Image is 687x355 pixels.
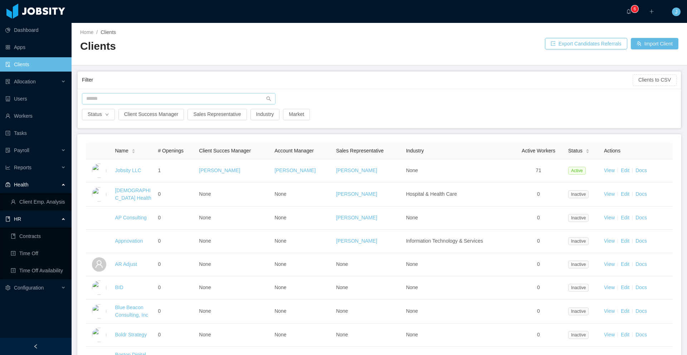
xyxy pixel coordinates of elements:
[11,263,66,278] a: icon: profileTime Off Availability
[568,307,589,315] span: Inactive
[621,215,629,220] a: Edit
[585,148,589,150] i: icon: caret-up
[406,261,418,267] span: None
[14,182,28,188] span: Health
[199,215,211,220] span: None
[199,308,211,314] span: None
[406,167,418,173] span: None
[115,285,123,290] a: BID
[406,308,418,314] span: None
[568,284,589,292] span: Inactive
[633,74,677,86] button: Clients to CSV
[274,215,286,220] span: None
[5,285,10,290] i: icon: setting
[621,285,629,290] a: Edit
[621,167,629,173] a: Edit
[155,206,196,230] td: 0
[155,253,196,276] td: 0
[568,167,586,175] span: Active
[199,332,211,337] span: None
[5,79,10,84] i: icon: solution
[274,167,316,173] a: [PERSON_NAME]
[635,238,647,244] a: Docs
[635,215,647,220] a: Docs
[512,253,565,276] td: 0
[5,40,66,54] a: icon: appstoreApps
[199,238,211,244] span: None
[14,285,44,291] span: Configuration
[158,148,184,154] span: # Openings
[631,5,638,13] sup: 6
[14,147,29,153] span: Payroll
[406,191,457,197] span: Hospital & Health Care
[604,148,620,154] span: Actions
[512,324,565,347] td: 0
[649,9,654,14] i: icon: plus
[250,109,280,120] button: Industry
[336,191,377,197] a: [PERSON_NAME]
[522,148,555,154] span: Active Workers
[568,214,589,222] span: Inactive
[635,191,647,197] a: Docs
[92,187,106,201] img: 6a8e90c0-fa44-11e7-aaa7-9da49113f530_5a5d50e77f870-400w.png
[512,159,565,183] td: 71
[14,165,31,170] span: Reports
[11,246,66,261] a: icon: profileTime Off
[92,304,106,318] img: 6a99a840-fa44-11e7-acf7-a12beca8be8a_5a5d51fe797d3-400w.png
[604,167,615,173] a: View
[631,38,678,49] button: icon: usergroup-addImport Client
[512,276,565,300] td: 0
[604,238,615,244] a: View
[621,308,629,314] a: Edit
[14,79,36,84] span: Allocation
[336,285,348,290] span: None
[92,328,106,342] img: 6a9a9300-fa44-11e7-85a6-757826c614fb_5acd233e7abdd-400w.jpeg
[11,195,66,209] a: icon: userClient Emp. Analysis
[604,261,615,267] a: View
[199,148,251,154] span: Client Succes Manager
[406,215,418,220] span: None
[568,261,589,268] span: Inactive
[274,261,286,267] span: None
[199,191,211,197] span: None
[635,308,647,314] a: Docs
[115,332,147,337] a: Boldr Strategy
[274,332,286,337] span: None
[512,300,565,324] td: 0
[131,148,135,150] i: icon: caret-up
[5,23,66,37] a: icon: pie-chartDashboard
[187,109,247,120] button: Sales Representative
[80,29,93,35] a: Home
[336,148,384,154] span: Sales Representative
[155,230,196,253] td: 0
[274,285,286,290] span: None
[131,151,135,153] i: icon: caret-down
[155,183,196,206] td: 0
[604,332,615,337] a: View
[512,183,565,206] td: 0
[406,238,483,244] span: Information Technology & Services
[199,167,240,173] a: [PERSON_NAME]
[5,217,10,222] i: icon: book
[14,216,21,222] span: HR
[634,5,636,13] p: 6
[199,261,211,267] span: None
[115,215,146,220] a: AP Consulting
[512,230,565,253] td: 0
[274,238,286,244] span: None
[585,151,589,153] i: icon: caret-down
[5,57,66,72] a: icon: auditClients
[604,191,615,197] a: View
[118,109,184,120] button: Client Success Manager
[155,324,196,347] td: 0
[115,167,141,173] a: Jobsity LLC
[92,234,106,248] img: 6a96eda0-fa44-11e7-9f69-c143066b1c39_5a5d5161a4f93-400w.png
[155,300,196,324] td: 0
[158,167,161,173] span: 1
[274,148,314,154] span: Account Manager
[101,29,116,35] span: Clients
[336,238,377,244] a: [PERSON_NAME]
[5,109,66,123] a: icon: userWorkers
[604,285,615,290] a: View
[199,285,211,290] span: None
